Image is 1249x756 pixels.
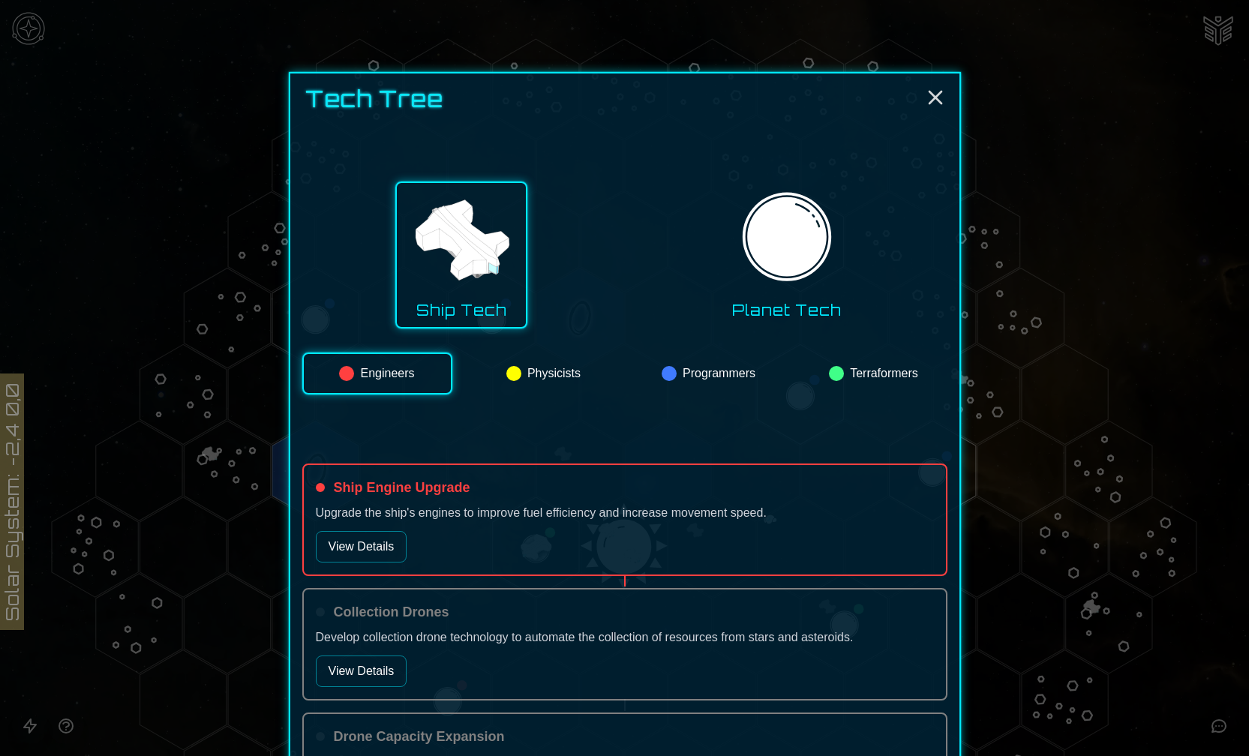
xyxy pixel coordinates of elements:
div: Tech Tree [305,85,947,121]
button: Close [923,85,947,109]
button: Planet Tech [720,183,854,327]
img: Planet [734,189,839,294]
button: Engineers [302,352,452,394]
button: Programmers [635,352,782,394]
button: Terraformers [800,352,947,394]
button: View Details [316,655,407,687]
p: Upgrade the ship's engines to improve fuel efficiency and increase movement speed. [316,504,934,522]
button: View Details [316,531,407,562]
h4: Ship Engine Upgrade [334,477,470,498]
img: Ship [409,189,514,294]
h4: Collection Drones [334,601,449,622]
h4: Drone Capacity Expansion [334,726,505,747]
button: Physicists [470,352,617,394]
p: Develop collection drone technology to automate the collection of resources from stars and astero... [316,628,934,646]
button: Ship Tech [395,181,527,328]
